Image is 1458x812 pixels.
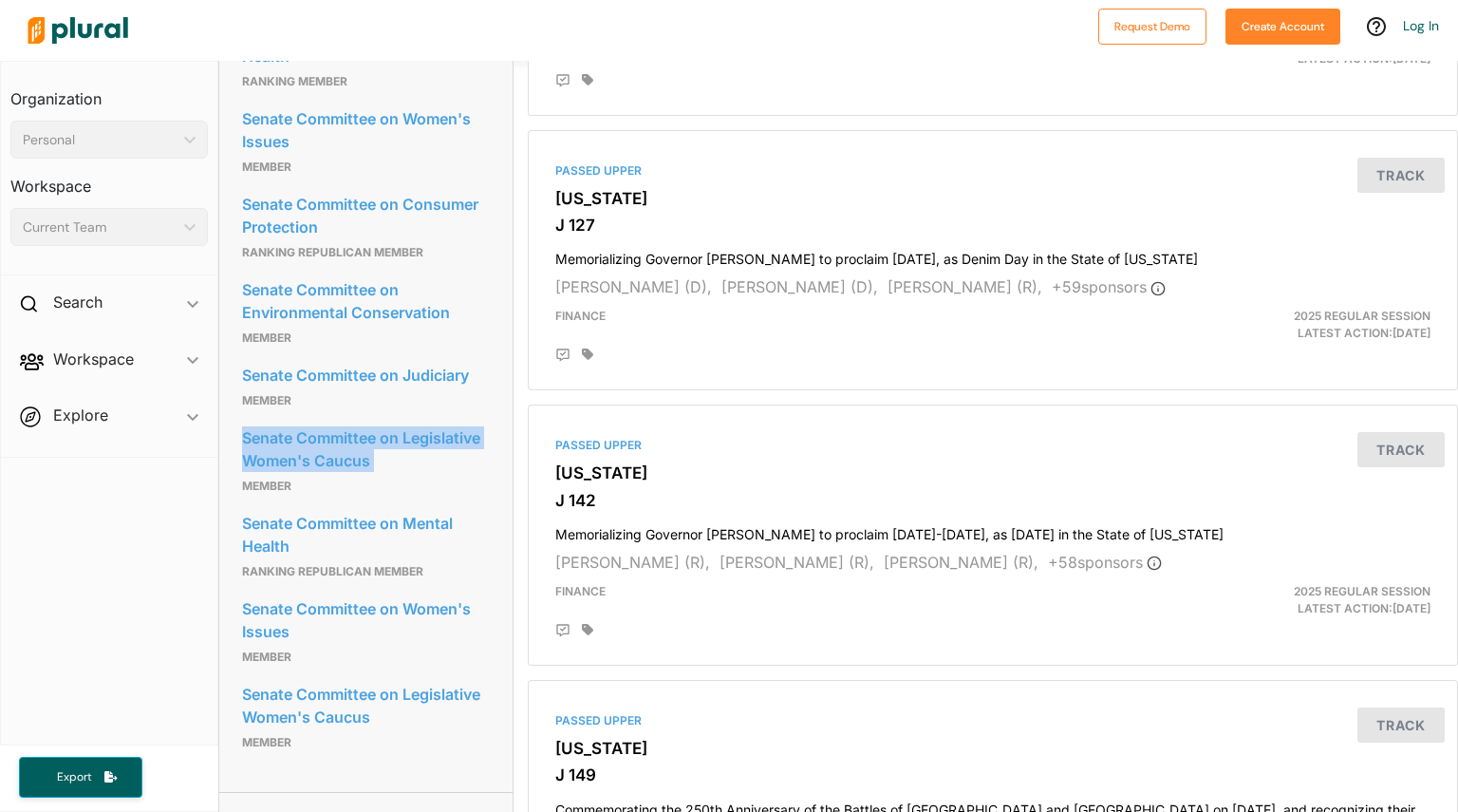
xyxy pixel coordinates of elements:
[555,348,570,363] div: Add Position Statement
[1225,9,1340,45] button: Create Account
[555,73,570,88] div: Add Position Statement
[884,553,1038,572] span: [PERSON_NAME] (R),
[1098,9,1206,45] button: Request Demo
[555,765,1430,784] h3: J 149
[242,190,491,241] a: Senate Committee on Consumer Protection
[242,731,491,754] p: Member
[582,73,593,86] div: Add tags
[53,292,103,312] h2: Search
[23,217,177,237] div: Current Team
[242,389,491,412] p: Member
[555,553,710,572] span: [PERSON_NAME] (R),
[555,518,1430,543] h4: Memorializing Governor [PERSON_NAME] to proclaim [DATE]-[DATE], as [DATE] in the State of [US_STATE]
[44,769,104,785] span: Export
[555,712,1430,729] div: Passed Upper
[1048,553,1162,572] span: + 58 sponsor s
[555,584,606,598] span: Finance
[242,70,491,93] p: ranking member
[242,156,491,179] p: member
[888,277,1042,296] span: [PERSON_NAME] (R),
[242,680,491,731] a: Senate Committee on Legislative Women's Caucus
[555,623,570,638] div: Add Position Statement
[242,361,491,389] a: Senate Committee on Judiciary
[582,623,593,636] div: Add tags
[242,104,491,156] a: Senate Committee on Women's Issues
[555,162,1430,179] div: Passed Upper
[555,491,1430,510] h3: J 142
[1357,158,1445,193] button: Track
[242,424,491,475] a: Senate Committee on Legislative Women's Caucus
[1098,15,1206,35] a: Request Demo
[10,71,208,113] h3: Organization
[555,189,1430,208] h3: [US_STATE]
[582,348,593,361] div: Add tags
[1357,708,1445,743] button: Track
[19,757,142,798] button: Export
[555,309,606,323] span: Finance
[555,463,1430,482] h3: [US_STATE]
[1144,583,1445,617] div: Latest Action: [DATE]
[555,739,1430,758] h3: [US_STATE]
[1052,277,1166,296] span: + 59 sponsor s
[242,646,491,669] p: Member
[1225,15,1340,35] a: Create Account
[1294,309,1430,323] span: 2025 Regular Session
[555,277,712,296] span: [PERSON_NAME] (D),
[1357,432,1445,467] button: Track
[555,437,1430,454] div: Passed Upper
[242,560,491,583] p: Ranking Republican Member
[1144,308,1445,342] div: Latest Action: [DATE]
[721,277,878,296] span: [PERSON_NAME] (D),
[23,130,177,150] div: Personal
[242,241,491,264] p: Ranking Republican Member
[242,475,491,498] p: member
[242,595,491,646] a: Senate Committee on Women's Issues
[10,159,208,200] h3: Workspace
[1294,584,1430,598] span: 2025 Regular Session
[720,553,874,572] span: [PERSON_NAME] (R),
[555,242,1430,268] h4: Memorializing Governor [PERSON_NAME] to proclaim [DATE], as Denim Day in the State of [US_STATE]
[242,327,491,349] p: Member
[242,509,491,560] a: Senate Committee on Mental Health
[242,275,491,327] a: Senate Committee on Environmental Conservation
[555,216,1430,235] h3: J 127
[1403,17,1439,34] a: Log In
